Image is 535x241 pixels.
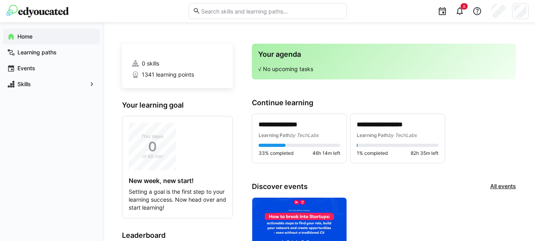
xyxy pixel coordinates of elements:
h3: Your agenda [258,50,510,59]
a: All events [490,182,516,191]
span: 82h 35m left [411,150,438,156]
span: 0 skills [142,60,159,67]
h3: Continue learning [252,98,516,107]
p: √ No upcoming tasks [258,65,510,73]
span: by TechLabs [388,132,417,138]
span: 1% completed [357,150,388,156]
span: Learning Path [259,132,290,138]
h3: Leaderboard [122,231,233,240]
span: 1341 learning points [142,71,194,79]
h3: Discover events [252,182,308,191]
span: 46h 14m left [312,150,340,156]
input: Search skills and learning paths… [200,8,342,15]
span: by TechLabs [290,132,318,138]
span: Learning Path [357,132,388,138]
span: 8 [463,4,465,9]
p: Setting a goal is the first step to your learning success. Now head over and start learning! [129,188,226,212]
h4: New week, new start! [129,177,226,185]
span: 33% completed [259,150,293,156]
a: 0 skills [131,60,223,67]
h3: Your learning goal [122,101,233,110]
